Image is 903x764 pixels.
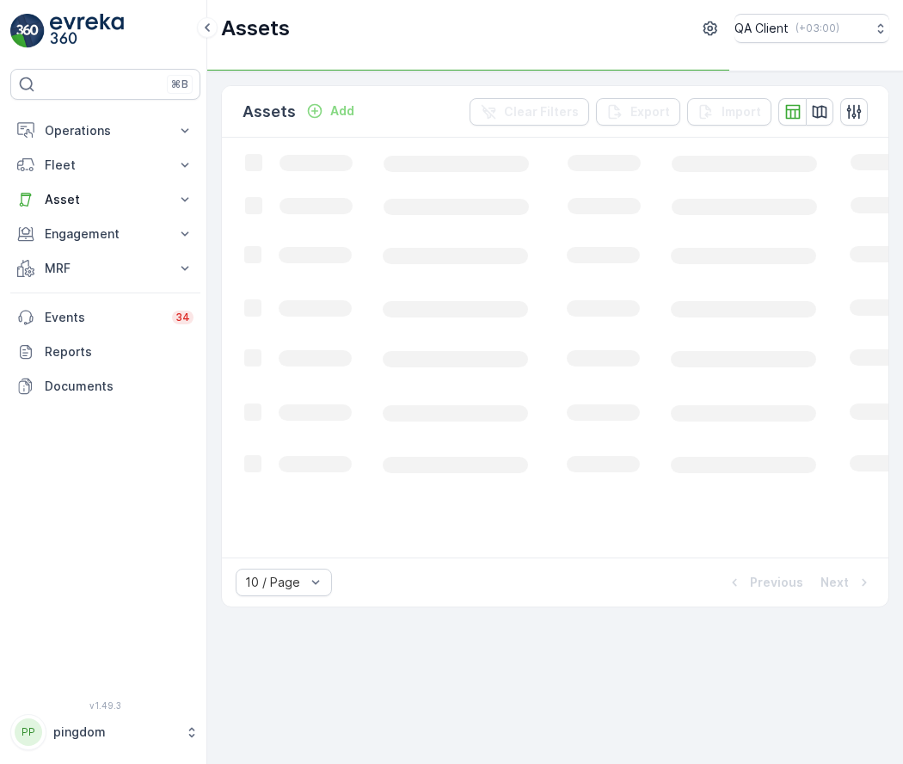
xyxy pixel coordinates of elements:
button: Asset [10,182,200,217]
button: Engagement [10,217,200,251]
p: pingdom [53,724,176,741]
button: PPpingdom [10,714,200,750]
p: Asset [45,191,166,208]
p: Previous [750,574,803,591]
img: logo [10,14,45,48]
a: Reports [10,335,200,369]
p: Export [630,103,670,120]
p: Documents [45,378,193,395]
p: Fleet [45,157,166,174]
p: ⌘B [171,77,188,91]
button: QA Client(+03:00) [734,14,889,43]
p: Reports [45,343,193,360]
span: v 1.49.3 [10,700,200,711]
button: Next [819,572,875,593]
button: Export [596,98,680,126]
p: Engagement [45,225,166,243]
p: Import [722,103,761,120]
p: Next [820,574,849,591]
button: MRF [10,251,200,286]
p: Add [330,102,354,120]
button: Fleet [10,148,200,182]
p: QA Client [734,20,789,37]
button: Previous [724,572,805,593]
div: PP [15,718,42,746]
img: logo_light-DOdMpM7g.png [50,14,124,48]
button: Add [299,101,361,121]
p: Assets [243,100,296,124]
p: MRF [45,260,166,277]
button: Clear Filters [470,98,589,126]
p: 34 [175,311,190,324]
button: Import [687,98,771,126]
p: Assets [221,15,290,42]
p: Operations [45,122,166,139]
p: Clear Filters [504,103,579,120]
button: Operations [10,114,200,148]
p: ( +03:00 ) [795,22,839,35]
p: Events [45,309,162,326]
a: Events34 [10,300,200,335]
a: Documents [10,369,200,404]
